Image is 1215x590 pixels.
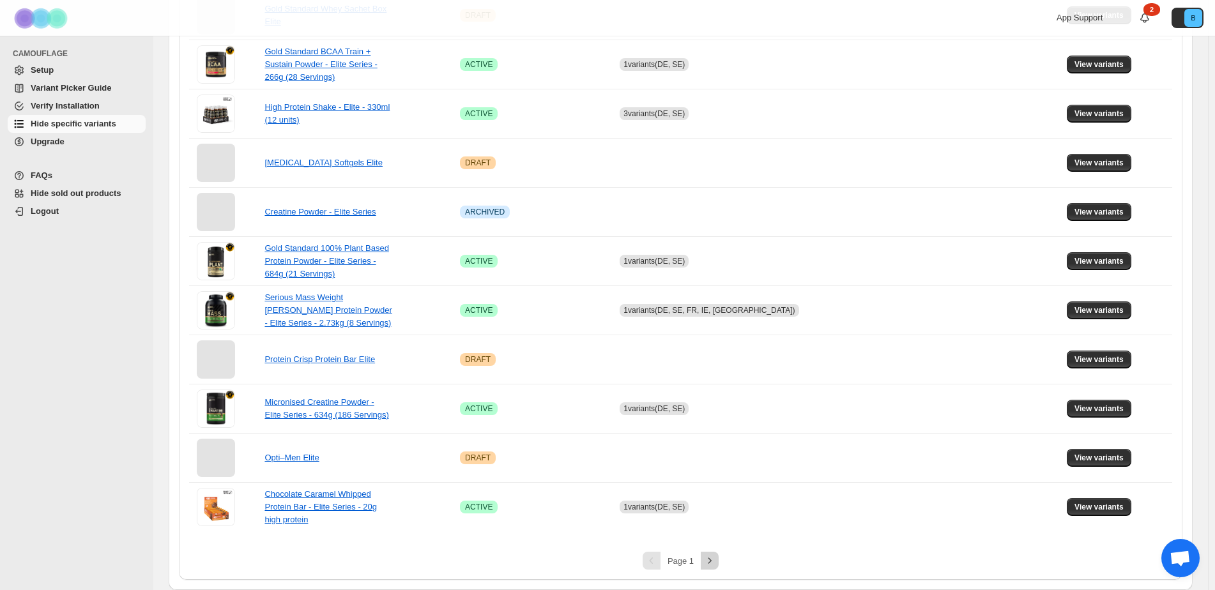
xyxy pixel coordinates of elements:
a: Setup [8,61,146,79]
span: View variants [1074,354,1124,365]
span: DRAFT [465,354,491,365]
span: Verify Installation [31,101,100,110]
a: High Protein Shake - Elite - 330ml (12 units) [264,102,390,125]
span: 1 variants (DE, SE) [623,60,685,69]
button: View variants [1067,203,1131,221]
a: Variant Picker Guide [8,79,146,97]
a: Upgrade [8,133,146,151]
span: ACTIVE [465,305,493,315]
img: Camouflage [10,1,74,36]
span: Hide specific variants [31,119,116,128]
a: [MEDICAL_DATA] Softgels Elite [264,158,382,167]
span: 1 variants (DE, SE) [623,503,685,511]
a: Chocolate Caramel Whipped Protein Bar - Elite Series - 20g high protein [264,489,377,524]
span: Hide sold out products [31,188,121,198]
span: Page 1 [668,556,694,566]
span: View variants [1074,453,1124,463]
a: Hide sold out products [8,185,146,202]
text: B [1191,14,1195,22]
img: Gold Standard 100% Plant Based Protein Powder - Elite Series - 684g (21 Servings) [197,242,235,280]
button: Avatar with initials B [1172,8,1204,28]
div: Open chat [1161,539,1200,577]
button: Next [701,552,719,570]
span: FAQs [31,170,52,180]
a: FAQs [8,167,146,185]
span: CAMOUFLAGE [13,49,147,59]
nav: Pagination [189,552,1172,570]
span: View variants [1074,404,1124,414]
a: Creatine Powder - Elite Series [264,207,376,216]
a: Gold Standard 100% Plant Based Protein Powder - Elite Series - 684g (21 Servings) [264,243,388,278]
a: Verify Installation [8,97,146,115]
span: ACTIVE [465,256,493,266]
button: View variants [1067,351,1131,368]
span: ACTIVE [465,502,493,512]
a: Gold Standard BCAA Train + Sustain Powder - Elite Series - 266g (28 Servings) [264,47,377,82]
div: 2 [1143,3,1160,16]
a: Opti–Men Elite [264,453,319,462]
a: Protein Crisp Protein Bar Elite [264,354,375,364]
span: App Support [1057,13,1103,22]
span: View variants [1074,207,1124,217]
button: View variants [1067,301,1131,319]
img: Serious Mass Weight Gainer Protein Powder - Elite Series - 2.73kg (8 Servings) [197,291,235,329]
span: View variants [1074,502,1124,512]
button: View variants [1067,449,1131,467]
a: Serious Mass Weight [PERSON_NAME] Protein Powder - Elite Series - 2.73kg (8 Servings) [264,292,392,328]
span: 3 variants (DE, SE) [623,109,685,118]
span: DRAFT [465,158,491,168]
a: Logout [8,202,146,220]
span: Variant Picker Guide [31,83,111,93]
a: Micronised Creatine Powder - Elite Series - 634g (186 Servings) [264,397,388,420]
span: 1 variants (DE, SE) [623,404,685,413]
span: Upgrade [31,137,65,146]
img: Chocolate Caramel Whipped Protein Bar - Elite Series - 20g high protein [197,488,235,526]
span: Setup [31,65,54,75]
span: 1 variants (DE, SE, FR, IE, [GEOGRAPHIC_DATA]) [623,306,795,315]
span: View variants [1074,59,1124,70]
span: 1 variants (DE, SE) [623,257,685,266]
span: Avatar with initials B [1184,9,1202,27]
span: DRAFT [465,453,491,463]
span: Logout [31,206,59,216]
img: Gold Standard BCAA Train + Sustain Powder - Elite Series - 266g (28 Servings) [197,45,235,84]
span: ACTIVE [465,404,493,414]
span: View variants [1074,256,1124,266]
span: View variants [1074,158,1124,168]
span: View variants [1074,109,1124,119]
button: View variants [1067,154,1131,172]
span: View variants [1074,305,1124,315]
span: ACTIVE [465,59,493,70]
a: Hide specific variants [8,115,146,133]
img: Micronised Creatine Powder - Elite Series - 634g (186 Servings) [197,390,235,428]
button: View variants [1067,56,1131,73]
button: View variants [1067,498,1131,516]
span: ARCHIVED [465,207,505,217]
button: View variants [1067,105,1131,123]
a: 2 [1138,11,1151,24]
img: High Protein Shake - Elite - 330ml (12 units) [197,95,235,133]
button: View variants [1067,252,1131,270]
span: ACTIVE [465,109,493,119]
button: View variants [1067,400,1131,418]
